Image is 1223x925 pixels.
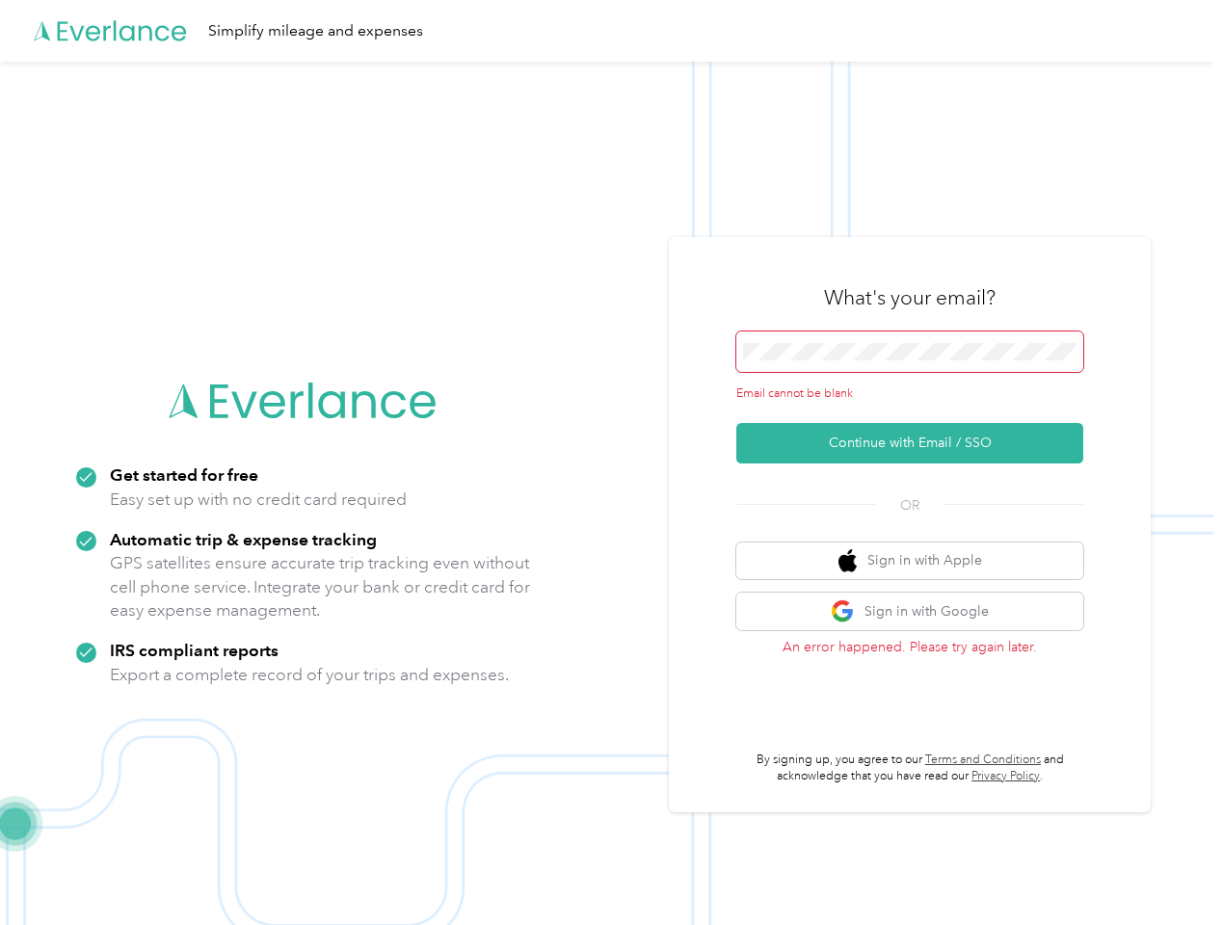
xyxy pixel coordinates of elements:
[736,423,1083,463] button: Continue with Email / SSO
[736,593,1083,630] button: google logoSign in with Google
[824,284,996,311] h3: What's your email?
[736,542,1083,580] button: apple logoSign in with Apple
[110,551,531,622] p: GPS satellites ensure accurate trip tracking even without cell phone service. Integrate your bank...
[876,495,944,515] span: OR
[736,637,1083,657] p: An error happened. Please try again later.
[736,752,1083,785] p: By signing up, you agree to our and acknowledge that you have read our .
[971,769,1040,783] a: Privacy Policy
[110,663,509,687] p: Export a complete record of your trips and expenses.
[736,385,1083,403] div: Email cannot be blank
[110,488,407,512] p: Easy set up with no credit card required
[208,19,423,43] div: Simplify mileage and expenses
[110,464,258,485] strong: Get started for free
[110,529,377,549] strong: Automatic trip & expense tracking
[110,640,279,660] strong: IRS compliant reports
[838,549,858,573] img: apple logo
[831,599,855,623] img: google logo
[925,753,1041,767] a: Terms and Conditions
